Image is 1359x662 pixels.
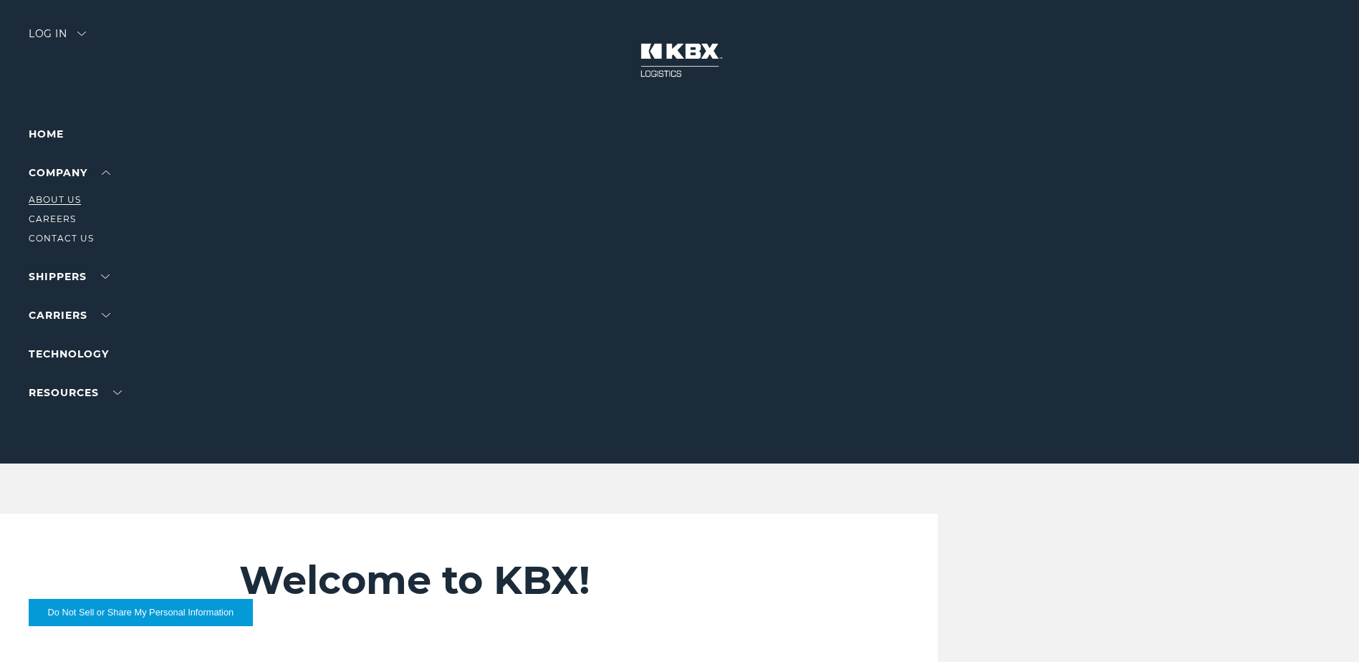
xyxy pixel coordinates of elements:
iframe: Chat Widget [1287,593,1359,662]
a: RESOURCES [29,386,122,399]
h2: Welcome to KBX! [239,557,851,604]
a: Contact Us [29,233,94,244]
a: Company [29,166,110,179]
button: Do Not Sell or Share My Personal Information [29,599,253,626]
img: arrow [77,32,86,36]
a: Technology [29,347,109,360]
a: Home [29,128,64,140]
a: Carriers [29,309,110,322]
a: Careers [29,214,76,224]
div: Log in [29,29,86,49]
a: SHIPPERS [29,270,110,283]
a: About Us [29,194,81,205]
img: kbx logo [626,29,734,92]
